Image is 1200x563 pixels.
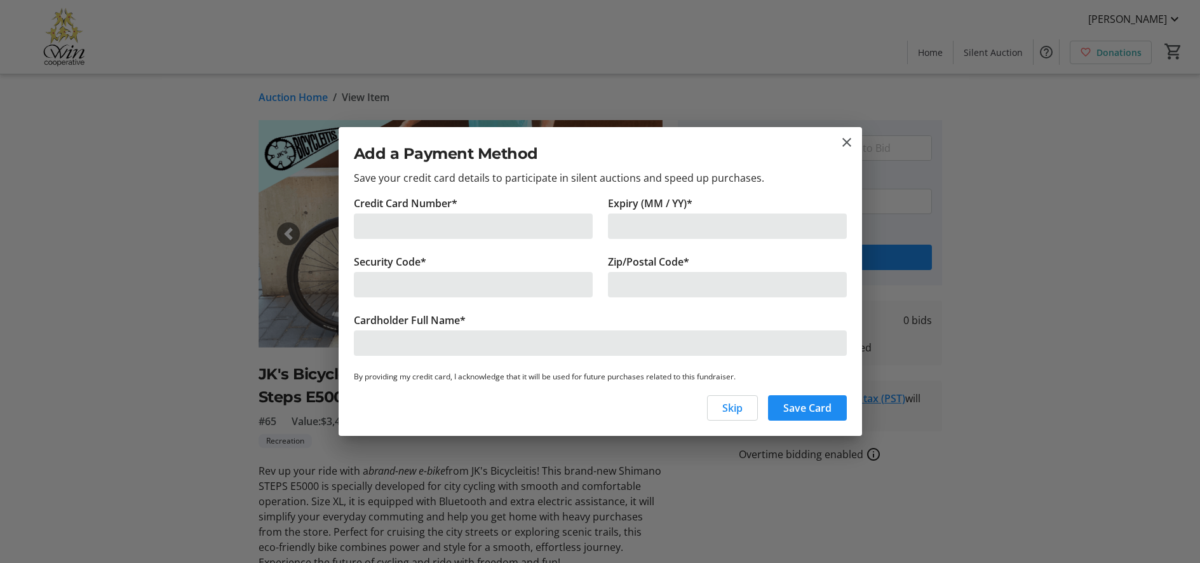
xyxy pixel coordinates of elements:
[783,400,832,416] span: Save Card
[354,142,847,165] h2: Add a Payment Method
[768,395,847,421] button: Save Card
[839,135,854,150] button: close
[354,254,426,269] label: Security Code*
[354,196,457,211] label: Credit Card Number*
[608,196,692,211] label: Expiry (MM / YY)*
[354,170,847,186] p: Save your credit card details to participate in silent auctions and speed up purchases.
[707,395,758,421] button: Skip
[608,254,847,269] div: Zip/Postal Code*
[722,400,743,416] span: Skip
[354,371,847,383] p: By providing my credit card, I acknowledge that it will be used for future purchases related to t...
[354,313,847,328] div: Cardholder Full Name*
